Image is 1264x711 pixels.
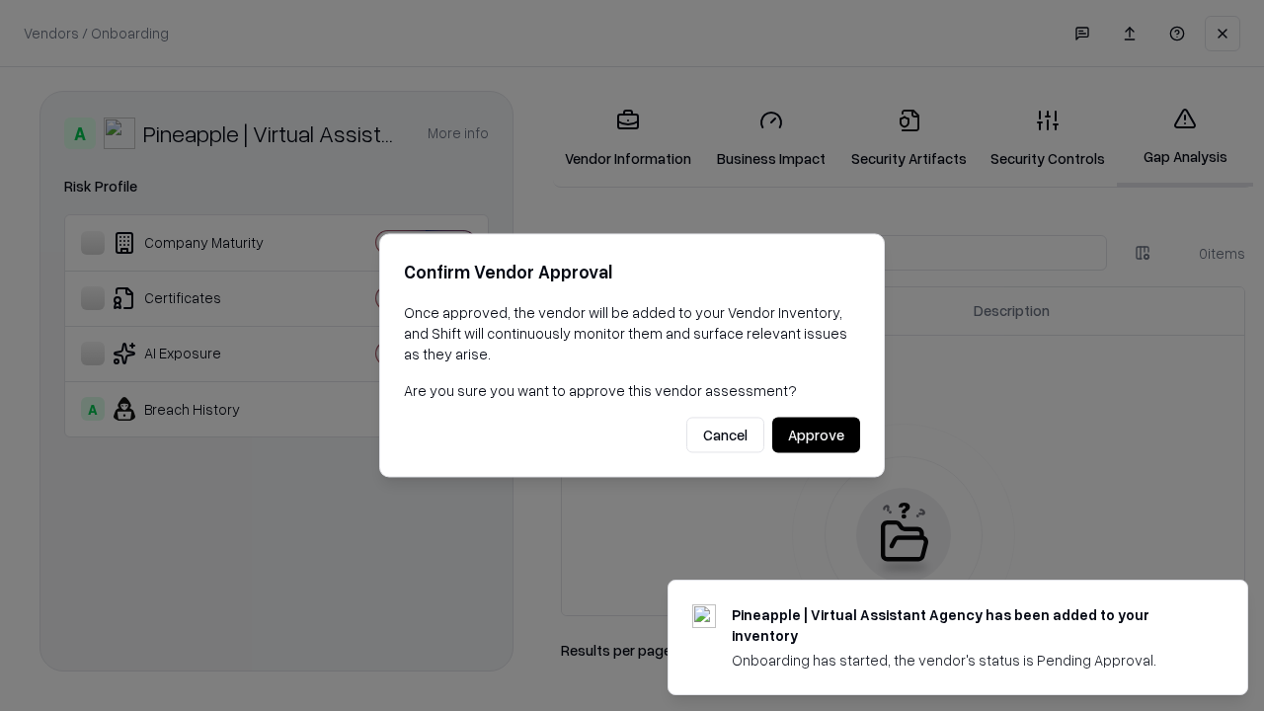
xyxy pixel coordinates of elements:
[732,650,1200,671] div: Onboarding has started, the vendor's status is Pending Approval.
[404,302,860,364] p: Once approved, the vendor will be added to your Vendor Inventory, and Shift will continuously mon...
[686,418,764,453] button: Cancel
[732,604,1200,646] div: Pineapple | Virtual Assistant Agency has been added to your inventory
[404,380,860,401] p: Are you sure you want to approve this vendor assessment?
[692,604,716,628] img: trypineapple.com
[404,258,860,286] h2: Confirm Vendor Approval
[772,418,860,453] button: Approve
